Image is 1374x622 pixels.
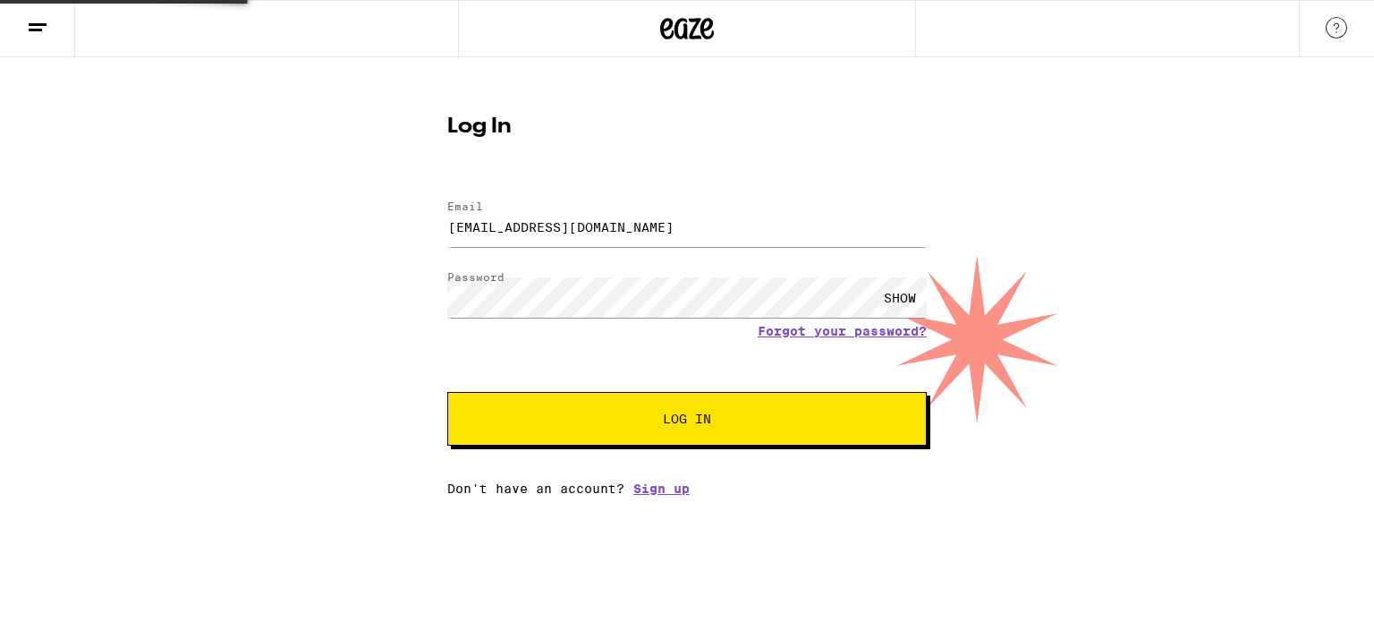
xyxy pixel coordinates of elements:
[447,271,505,283] label: Password
[447,392,927,446] button: Log In
[447,116,927,138] h1: Log In
[758,324,927,338] a: Forgot your password?
[447,200,483,212] label: Email
[447,207,927,247] input: Email
[663,413,711,425] span: Log In
[633,481,690,496] a: Sign up
[873,277,927,318] div: SHOW
[447,481,927,496] div: Don't have an account?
